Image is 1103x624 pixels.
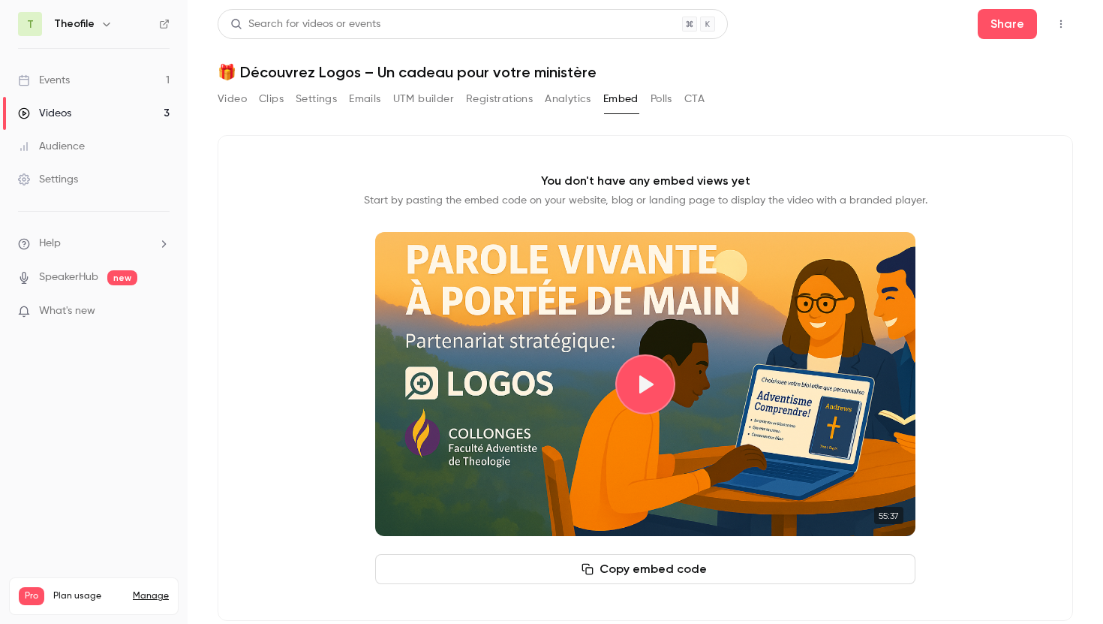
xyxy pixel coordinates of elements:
[1049,12,1073,36] button: Top Bar Actions
[466,87,533,111] button: Registrations
[218,87,247,111] button: Video
[18,106,71,121] div: Videos
[107,270,137,285] span: new
[218,63,1073,81] h1: 🎁 Découvrez Logos – Un cadeau pour votre ministère
[18,172,78,187] div: Settings
[375,232,915,536] section: Cover
[603,87,639,111] button: Embed
[651,87,672,111] button: Polls
[152,305,170,318] iframe: Noticeable Trigger
[296,87,337,111] button: Settings
[39,270,98,285] a: SpeakerHub
[39,236,61,252] span: Help
[19,587,44,605] span: Pro
[133,590,169,602] a: Manage
[615,354,675,414] button: Play video
[259,87,284,111] button: Clips
[53,590,124,602] span: Plan usage
[393,87,454,111] button: UTM builder
[684,87,705,111] button: CTA
[54,17,95,32] h6: Theofile
[27,17,34,32] span: T
[349,87,380,111] button: Emails
[364,193,927,208] p: Start by pasting the embed code on your website, blog or landing page to display the video with a...
[541,172,750,190] p: You don't have any embed views yet
[375,554,915,584] button: Copy embed code
[18,236,170,252] li: help-dropdown-opener
[230,17,380,32] div: Search for videos or events
[18,73,70,88] div: Events
[39,303,95,319] span: What's new
[978,9,1037,39] button: Share
[545,87,591,111] button: Analytics
[18,139,85,154] div: Audience
[874,507,903,524] time: 55:37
